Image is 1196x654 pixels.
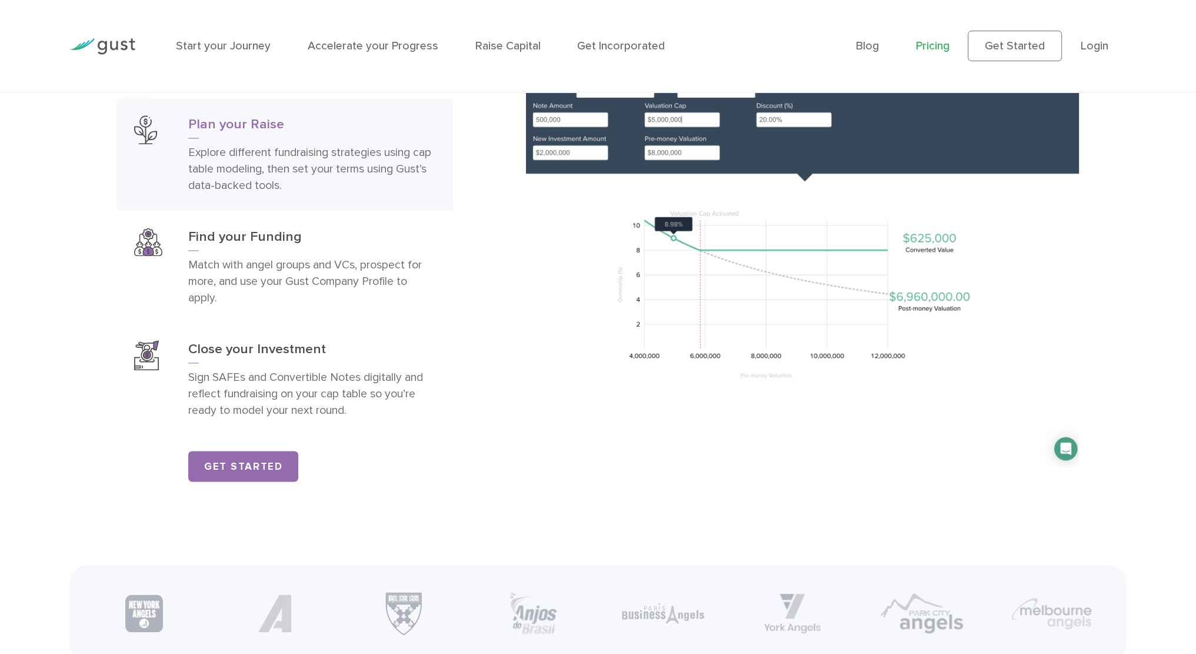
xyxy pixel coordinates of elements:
[117,98,453,211] a: Plan Your RaisePlan your RaiseExplore different fundraising strategies using cap table modeling, ...
[188,451,298,482] a: Get Started
[117,211,453,323] a: Find Your FundingFind your FundingMatch with angel groups and VCs, prospect for more, and use you...
[621,603,704,623] img: Paris Business Angels
[134,115,156,144] img: Plan Your Raise
[188,340,436,363] h3: Close your Investment
[1010,596,1093,632] img: Melbourne Angels
[526,42,1079,467] img: Plan Your Raise
[134,228,162,256] img: Find Your Funding
[475,39,541,52] a: Raise Capital
[125,595,163,632] img: New York Angels
[1081,39,1108,52] a: Login
[856,39,879,52] a: Blog
[188,144,436,194] p: Explore different fundraising strategies using cap table modeling, then set your terms using Gust...
[176,39,271,52] a: Start your Journey
[308,39,438,52] a: Accelerate your Progress
[188,257,436,306] p: Match with angel groups and VCs, prospect for more, and use your Gust Company Profile to apply.
[764,593,821,633] img: York Angels
[117,323,453,436] a: Close Your InvestmentClose your InvestmentSign SAFEs and Convertible Notes digitally and reflect ...
[69,38,135,54] img: Gust Logo
[188,115,436,138] h3: Plan your Raise
[509,592,557,634] img: Anjos Brasil
[255,595,293,632] img: Partner
[916,39,950,52] a: Pricing
[577,39,665,52] a: Get Incorporated
[968,31,1062,61] a: Get Started
[383,592,424,635] img: Harvard Business School
[134,340,158,370] img: Close Your Investment
[881,592,964,635] img: Park City Angels
[188,228,436,251] h3: Find your Funding
[188,369,436,419] p: Sign SAFEs and Convertible Notes digitally and reflect fundraising on your cap table so you’re re...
